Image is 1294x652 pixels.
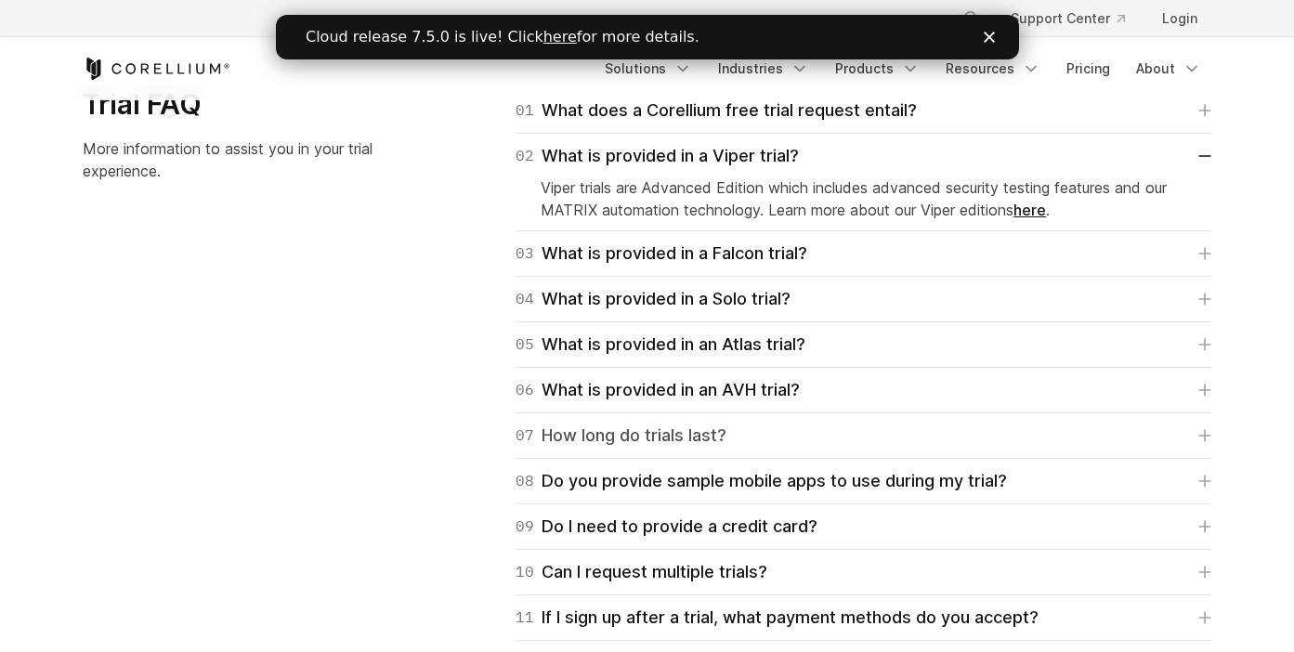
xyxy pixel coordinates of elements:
[516,514,817,540] div: Do I need to provide a credit card?
[516,286,791,312] div: What is provided in a Solo trial?
[594,52,703,85] a: Solutions
[516,514,534,540] span: 09
[83,137,409,182] p: More information to assist you in your trial experience.
[516,559,767,585] div: Can I request multiple trials?
[996,2,1140,35] a: Support Center
[516,468,534,494] span: 08
[516,332,534,358] span: 05
[516,377,1211,403] a: 06What is provided in an AVH trial?
[276,15,1019,59] iframe: Intercom live chat banner
[516,377,534,403] span: 06
[516,605,534,631] span: 11
[516,241,534,267] span: 03
[516,98,1211,124] a: 01What does a Corellium free trial request entail?
[516,468,1211,494] a: 08Do you provide sample mobile apps to use during my trial?
[516,514,1211,540] a: 09Do I need to provide a credit card?
[516,286,1211,312] a: 04What is provided in a Solo trial?
[516,332,805,358] div: What is provided in an Atlas trial?
[516,143,1211,169] a: 02What is provided in a Viper trial?
[1055,52,1121,85] a: Pricing
[516,423,726,449] div: How long do trials last?
[1125,52,1212,85] a: About
[516,286,534,312] span: 04
[516,143,534,169] span: 02
[516,468,1007,494] div: Do you provide sample mobile apps to use during my trial?
[516,559,534,585] span: 10
[516,605,1039,631] div: If I sign up after a trial, what payment methods do you accept?
[824,52,931,85] a: Products
[541,176,1186,221] p: Viper trials are Advanced Edition which includes advanced security testing features and our MATRI...
[1013,201,1046,219] a: here
[708,17,726,28] div: Close
[516,98,534,124] span: 01
[955,2,988,35] button: Search
[516,605,1211,631] a: 11If I sign up after a trial, what payment methods do you accept?
[1147,2,1212,35] a: Login
[83,58,230,80] a: Corellium Home
[516,98,917,124] div: What does a Corellium free trial request entail?
[935,52,1052,85] a: Resources
[516,332,1211,358] a: 05What is provided in an Atlas trial?
[707,52,820,85] a: Industries
[83,87,409,123] h3: Trial FAQ
[516,241,1211,267] a: 03What is provided in a Falcon trial?
[516,241,807,267] div: What is provided in a Falcon trial?
[516,377,800,403] div: What is provided in an AVH trial?
[940,2,1212,35] div: Navigation Menu
[516,423,534,449] span: 07
[516,143,799,169] div: What is provided in a Viper trial?
[594,52,1212,85] div: Navigation Menu
[516,423,1211,449] a: 07How long do trials last?
[516,559,1211,585] a: 10Can I request multiple trials?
